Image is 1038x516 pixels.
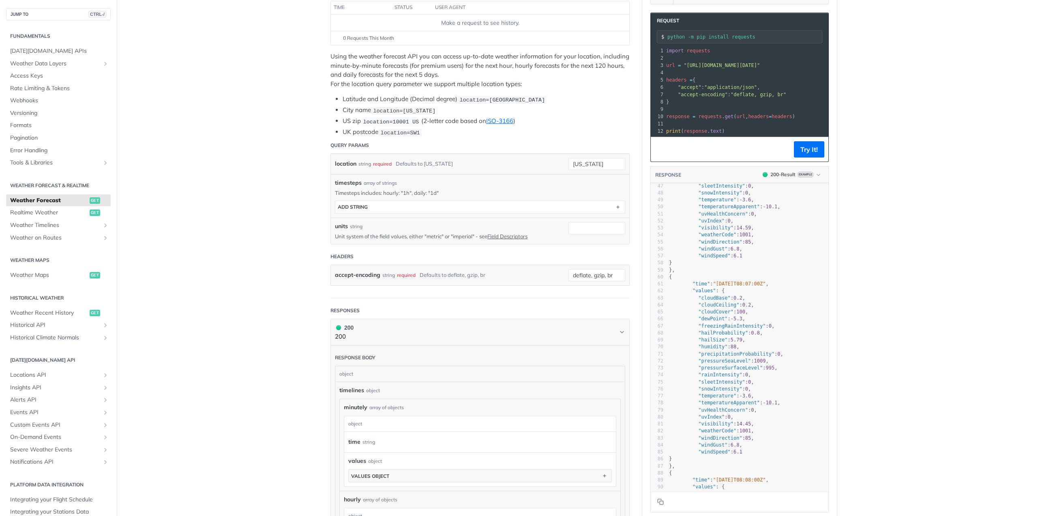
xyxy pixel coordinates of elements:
button: values object [349,470,611,482]
span: - [739,197,742,203]
span: "visibility" [698,225,733,231]
span: 6.8 [731,246,740,252]
div: required [397,269,416,281]
span: Severe Weather Events [10,446,100,454]
div: 70 [651,343,663,350]
button: Show subpages for Alerts API [102,397,109,403]
div: array of strings [364,179,397,187]
span: text [710,128,722,134]
span: timesteps [335,179,362,187]
div: Headers [330,253,354,260]
span: [DATE][DOMAIN_NAME] APIs [10,47,109,55]
a: Weather Recent Historyget [6,307,111,319]
span: "temperatureApparent" [698,204,760,209]
span: On-Demand Events [10,433,100,441]
span: location=[GEOGRAPHIC_DATA] [459,97,545,103]
div: 49 [651,196,663,203]
span: 0.8 [751,330,760,336]
div: 1 [651,47,665,54]
span: 3.6 [742,393,751,399]
span: : , [669,309,748,315]
button: Show subpages for Weather Data Layers [102,60,109,67]
span: : , [669,197,754,203]
span: Weather Timelines [10,221,100,229]
div: string [382,269,395,281]
span: 0.2 [742,302,751,308]
span: : , [669,295,745,301]
h2: Weather Maps [6,257,111,264]
a: Pagination [6,132,111,144]
span: Rate Limiting & Tokens [10,84,109,93]
div: object [335,366,623,382]
div: 60 [651,274,663,281]
a: Realtime Weatherget [6,207,111,219]
div: 72 [651,358,663,365]
li: City name [343,106,630,115]
span: Locations API [10,371,100,379]
span: : , [669,351,783,357]
label: accept-encoding [335,269,380,281]
button: Show subpages for Events API [102,409,109,416]
span: : , [669,225,754,231]
span: 0 [745,190,748,196]
a: Formats [6,119,111,132]
span: Weather Maps [10,271,88,279]
span: = [769,114,772,119]
span: "freezingRainIntensity" [698,323,766,329]
span: 0 [748,379,751,385]
div: 74 [651,371,663,378]
div: 7 [651,91,665,98]
button: Try It! [794,141,824,158]
a: Versioning [6,107,111,119]
div: 51 [651,211,663,218]
a: Historical Climate NormalsShow subpages for Historical Climate Normals [6,332,111,344]
span: 3.6 [742,197,751,203]
li: US zip (2-letter code based on ) [343,117,630,126]
a: Severe Weather EventsShow subpages for Severe Weather Events [6,444,111,456]
a: ISO-3166 [486,117,513,125]
span: response [684,128,707,134]
div: 50 [651,203,663,210]
span: 0 [769,323,772,329]
span: 200 [336,325,341,330]
div: object [366,387,380,394]
button: ADD string [335,201,625,213]
span: requests [699,114,722,119]
div: Response body [335,354,375,361]
label: time [348,436,360,448]
div: 78 [651,399,663,406]
span: location=SW1 [380,130,420,136]
span: : , [669,372,751,378]
span: Example [797,171,814,178]
button: JUMP TOCTRL-/ [6,8,111,20]
div: 59 [651,267,663,274]
span: : , [669,323,774,329]
span: Formats [10,121,109,130]
a: Rate Limiting & Tokens [6,82,111,95]
button: RESPONSE [655,171,682,179]
th: status [392,1,432,14]
span: Weather Recent History [10,309,88,317]
span: timelines [339,386,364,395]
span: 0.2 [733,295,742,301]
div: Make a request to see history. [334,19,626,27]
span: url [736,114,745,119]
span: response [666,114,690,119]
span: Weather on Routes [10,234,100,242]
span: requests [687,48,710,54]
div: 6 [651,84,665,91]
a: Webhooks [6,95,111,107]
div: 68 [651,330,663,337]
span: "accept-encoding" [678,92,728,97]
div: string [358,158,371,170]
span: : , [669,337,745,343]
span: "snowIntensity" [698,190,742,196]
div: 9 [651,106,665,113]
span: 0 [745,386,748,392]
span: "temperature" [698,393,736,399]
div: string [350,223,362,230]
span: : , [666,84,760,90]
a: Weather on RoutesShow subpages for Weather on Routes [6,232,111,244]
span: "snowIntensity" [698,386,742,392]
span: location=10001 US [363,119,419,125]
